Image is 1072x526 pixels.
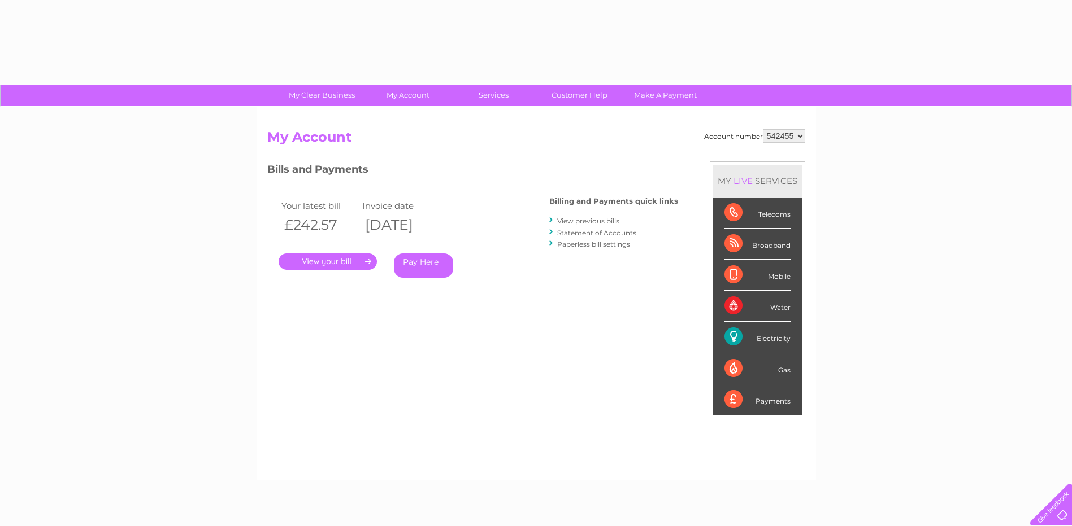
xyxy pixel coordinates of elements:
div: Payments [724,384,791,415]
h2: My Account [267,129,805,151]
a: Paperless bill settings [557,240,630,248]
a: My Account [361,85,454,106]
a: Services [447,85,540,106]
a: Pay Here [394,253,453,278]
th: [DATE] [359,213,441,236]
a: Customer Help [533,85,626,106]
div: MY SERVICES [713,165,802,197]
div: Mobile [724,260,791,291]
td: Invoice date [359,198,441,213]
h4: Billing and Payments quick links [549,197,678,205]
div: Gas [724,353,791,384]
div: Water [724,291,791,322]
a: Make A Payment [619,85,712,106]
h3: Bills and Payments [267,161,678,181]
th: £242.57 [279,213,360,236]
div: Telecoms [724,198,791,229]
td: Your latest bill [279,198,360,213]
div: Broadband [724,229,791,260]
div: Electricity [724,322,791,353]
div: Account number [704,129,805,143]
a: View previous bills [557,217,619,225]
a: . [279,253,377,270]
div: LIVE [731,176,755,186]
a: Statement of Accounts [557,229,636,237]
a: My Clear Business [275,85,368,106]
